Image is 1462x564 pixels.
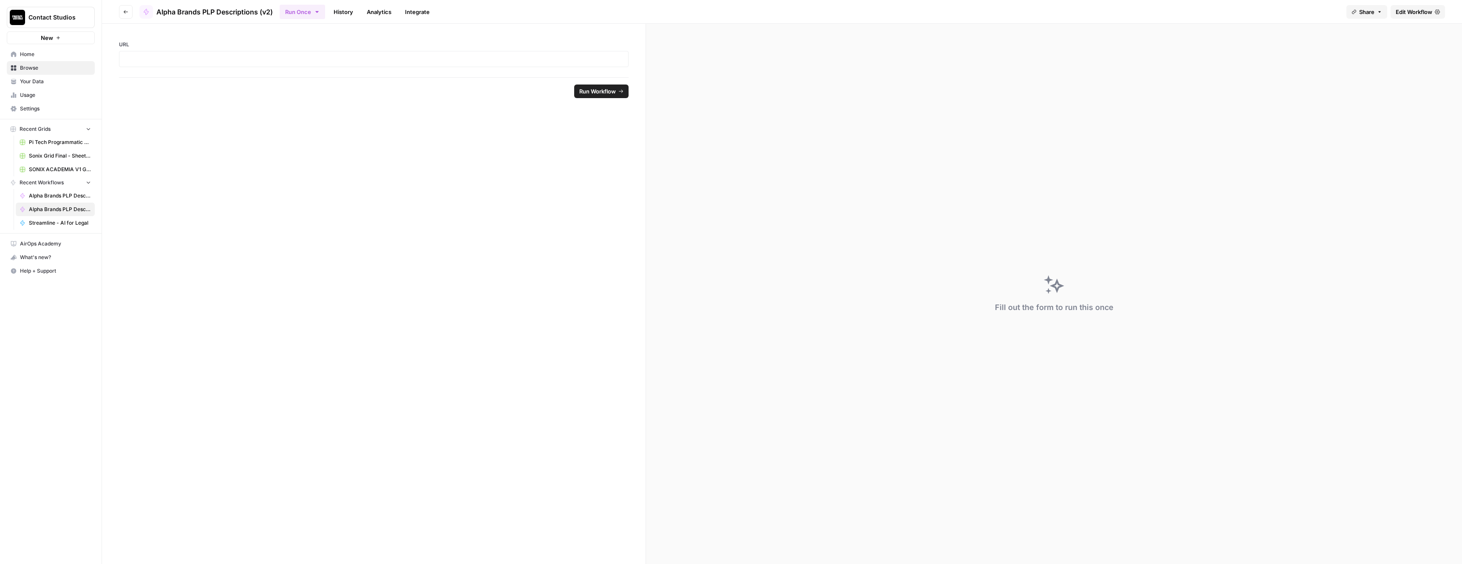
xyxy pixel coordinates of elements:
[20,64,91,72] span: Browse
[20,179,64,186] span: Recent Workflows
[7,102,95,116] a: Settings
[16,216,95,230] a: Streamline - AI for Legal
[7,61,95,75] a: Browse
[29,152,91,160] span: Sonix Grid Final - Sheet1.csv
[400,5,435,19] a: Integrate
[1391,5,1445,19] a: Edit Workflow
[7,251,94,264] div: What's new?
[16,135,95,149] a: Pi Tech Programmatic Service pages Grid
[1359,8,1374,16] span: Share
[7,75,95,88] a: Your Data
[139,5,273,19] a: Alpha Brands PLP Descriptions (v2)
[20,91,91,99] span: Usage
[10,10,25,25] img: Contact Studios Logo
[16,189,95,203] a: Alpha Brands PLP Descriptions
[29,138,91,146] span: Pi Tech Programmatic Service pages Grid
[20,240,91,248] span: AirOps Academy
[995,302,1113,313] div: Fill out the form to run this once
[7,251,95,264] button: What's new?
[20,267,91,275] span: Help + Support
[7,176,95,189] button: Recent Workflows
[1396,8,1432,16] span: Edit Workflow
[7,48,95,61] a: Home
[7,88,95,102] a: Usage
[16,163,95,176] a: SONIX ACADEMIA V1 Grid
[20,78,91,85] span: Your Data
[20,125,51,133] span: Recent Grids
[20,51,91,58] span: Home
[7,237,95,251] a: AirOps Academy
[7,123,95,135] button: Recent Grids
[579,87,616,96] span: Run Workflow
[574,85,629,98] button: Run Workflow
[156,7,273,17] span: Alpha Brands PLP Descriptions (v2)
[1346,5,1387,19] button: Share
[29,192,91,200] span: Alpha Brands PLP Descriptions
[20,105,91,113] span: Settings
[119,41,629,48] label: URL
[28,13,80,22] span: Contact Studios
[7,264,95,278] button: Help + Support
[29,206,91,213] span: Alpha Brands PLP Descriptions (v2)
[7,31,95,44] button: New
[16,149,95,163] a: Sonix Grid Final - Sheet1.csv
[29,166,91,173] span: SONIX ACADEMIA V1 Grid
[29,219,91,227] span: Streamline - AI for Legal
[329,5,358,19] a: History
[41,34,53,42] span: New
[16,203,95,216] a: Alpha Brands PLP Descriptions (v2)
[7,7,95,28] button: Workspace: Contact Studios
[280,5,325,19] button: Run Once
[362,5,397,19] a: Analytics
